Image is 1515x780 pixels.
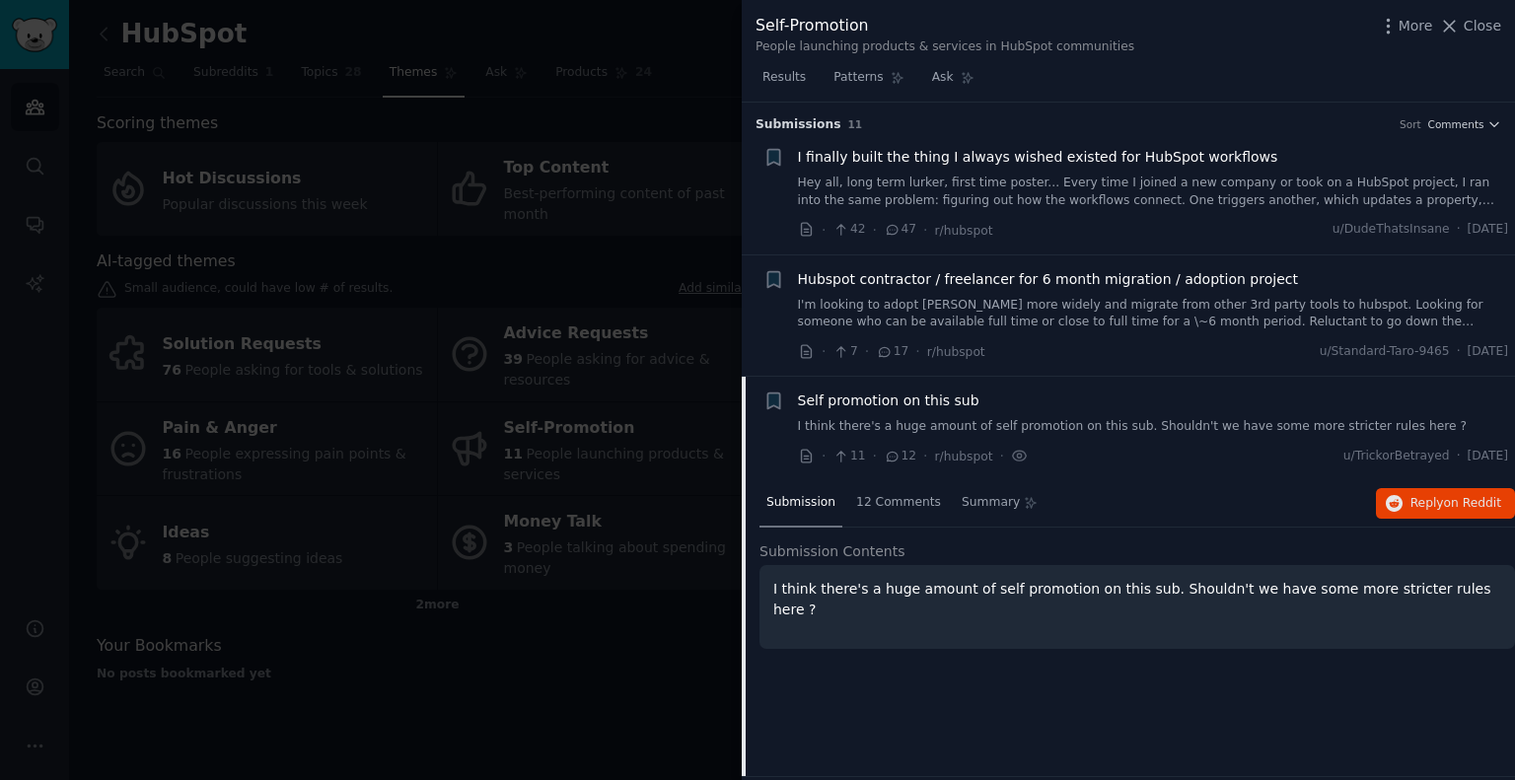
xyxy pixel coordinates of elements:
a: Self promotion on this sub [798,390,979,411]
span: · [822,446,826,466]
span: on Reddit [1444,496,1501,510]
a: Hubspot contractor / freelancer for 6 month migration / adoption project [798,269,1298,290]
button: More [1378,16,1433,36]
span: 17 [876,343,908,361]
span: r/hubspot [927,345,985,359]
span: u/TrickorBetrayed [1343,448,1450,465]
span: · [999,446,1003,466]
div: Self-Promotion [756,14,1134,38]
span: · [822,341,826,362]
span: · [865,341,869,362]
span: Summary [962,494,1020,512]
span: [DATE] [1468,448,1508,465]
span: 12 Comments [856,494,941,512]
span: Comments [1428,117,1484,131]
span: Close [1464,16,1501,36]
span: · [873,220,877,241]
button: Comments [1428,117,1501,131]
span: · [1457,448,1461,465]
a: I finally built the thing I always wished existed for HubSpot workflows [798,147,1278,168]
span: · [915,341,919,362]
span: · [1457,343,1461,361]
span: r/hubspot [935,450,993,463]
a: Hey all, long term lurker, first time poster... Every time I joined a new company or took on a Hu... [798,175,1509,209]
span: More [1399,16,1433,36]
span: 7 [832,343,857,361]
span: · [1457,221,1461,239]
span: [DATE] [1468,221,1508,239]
span: · [923,220,927,241]
a: I'm looking to adopt [PERSON_NAME] more widely and migrate from other 3rd party tools to hubspot.... [798,297,1509,331]
span: · [822,220,826,241]
span: u/DudeThatsInsane [1333,221,1450,239]
span: Reply [1410,495,1501,513]
button: Replyon Reddit [1376,488,1515,520]
span: Results [762,69,806,87]
a: I think there's a huge amount of self promotion on this sub. Shouldn't we have some more stricter... [798,418,1509,436]
span: 12 [884,448,916,465]
span: 42 [832,221,865,239]
span: r/hubspot [935,224,993,238]
div: Sort [1400,117,1421,131]
span: Patterns [833,69,883,87]
span: Submission [766,494,835,512]
span: Submission Contents [759,541,905,562]
span: · [923,446,927,466]
button: Close [1439,16,1501,36]
span: 47 [884,221,916,239]
span: u/Standard-Taro-9465 [1320,343,1450,361]
div: People launching products & services in HubSpot communities [756,38,1134,56]
span: 11 [832,448,865,465]
span: Submission s [756,116,841,134]
a: Ask [925,62,981,103]
span: 11 [848,118,863,130]
span: Ask [932,69,954,87]
a: Results [756,62,813,103]
p: I think there's a huge amount of self promotion on this sub. Shouldn't we have some more stricter... [773,579,1501,620]
a: Patterns [827,62,910,103]
span: [DATE] [1468,343,1508,361]
span: · [873,446,877,466]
